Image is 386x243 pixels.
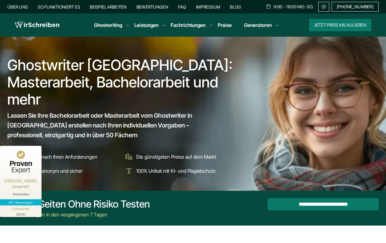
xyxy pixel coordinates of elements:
a: Preise [218,22,232,28]
li: Die günstigsten Preise auf dem Markt [124,152,236,162]
a: Leistungen [134,21,158,29]
div: 347 Bestellungen in den vergangenen 7 Tagen [7,211,150,218]
li: 100% Unikat mit KI- und Plagiatschutz [124,166,236,176]
span: Lassen Sie Ihre Bachelorarbeit oder Masterarbeit vom Ghostwriter in [GEOGRAPHIC_DATA] erstellen n... [7,111,225,140]
a: Beispielarbeiten [90,4,126,9]
h1: Ghostwriter [GEOGRAPHIC_DATA]: Masterarbeit, Bachelorarbeit und mehr [7,57,237,108]
button: Jetzt Preis kalkulieren [309,19,371,31]
a: FAQ [178,4,186,9]
img: 100% Unikat mit KI- und Plagiatschutz [124,166,134,176]
a: Bewertungen [137,4,168,9]
a: Generatoren [244,21,272,29]
li: Garantiert anonym und sicher [7,166,120,176]
img: Schedule [266,4,271,9]
span: [PHONE_NUMBER] [337,4,373,9]
a: Impressum [196,4,220,9]
div: Wirschreiben [2,192,39,196]
img: logo wirschreiben [15,20,59,30]
div: Authentizität [12,207,30,211]
li: Individuell nach Ihren Anforderungen [7,152,120,162]
a: Über uns [7,4,28,9]
a: [PHONE_NUMBER] [332,2,379,12]
span: 9:00 - 18:00 Mo.-So. [274,4,313,9]
img: Die günstigsten Preise auf dem Markt [124,152,134,162]
a: Blog [230,4,241,9]
div: [DATE] [2,211,39,216]
a: Fachrichtungen [171,21,206,29]
img: Email [321,4,326,9]
div: Jetzt 2 Seiten ohne Risiko testen [7,198,150,210]
a: So funktioniert es [38,4,80,9]
a: Ghostwriting [94,21,122,29]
